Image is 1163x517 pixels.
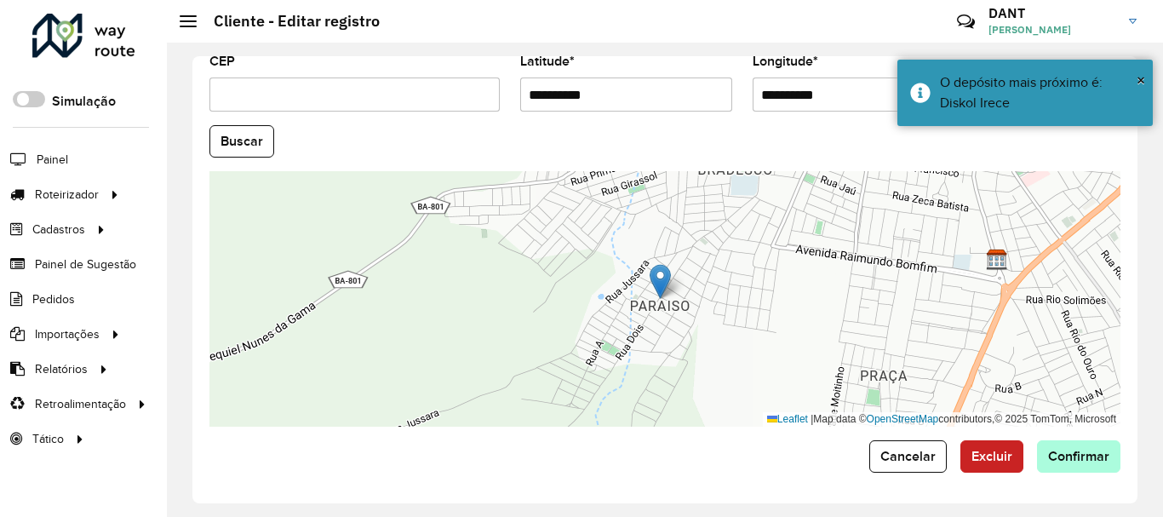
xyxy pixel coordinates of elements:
span: | [811,413,813,425]
a: Contato Rápido [948,3,984,40]
button: Cancelar [869,440,947,473]
span: Cadastros [32,221,85,238]
div: Map data © contributors,© 2025 TomTom, Microsoft [763,412,1120,427]
img: Marker [650,264,671,299]
label: Latitude [520,51,575,72]
a: Leaflet [767,413,808,425]
h2: Cliente - Editar registro [197,12,380,31]
span: Excluir [971,449,1012,463]
label: CEP [209,51,235,72]
span: Importações [35,325,100,343]
button: Excluir [960,440,1023,473]
h3: DANT [988,5,1116,21]
div: O depósito mais próximo é: Diskol Irece [940,72,1140,113]
a: OpenStreetMap [867,413,939,425]
span: [PERSON_NAME] [988,22,1116,37]
button: Close [1137,67,1145,93]
span: Cancelar [880,449,936,463]
label: Simulação [52,91,116,112]
span: Confirmar [1048,449,1109,463]
span: Roteirizador [35,186,99,204]
span: × [1137,71,1145,89]
span: Painel de Sugestão [35,256,136,273]
label: Longitude [753,51,818,72]
span: Relatórios [35,360,88,378]
img: Diskol Irece [986,249,1008,271]
button: Buscar [209,125,274,158]
button: Confirmar [1037,440,1120,473]
span: Painel [37,151,68,169]
span: Tático [32,430,64,448]
span: Retroalimentação [35,395,126,413]
span: Pedidos [32,290,75,308]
